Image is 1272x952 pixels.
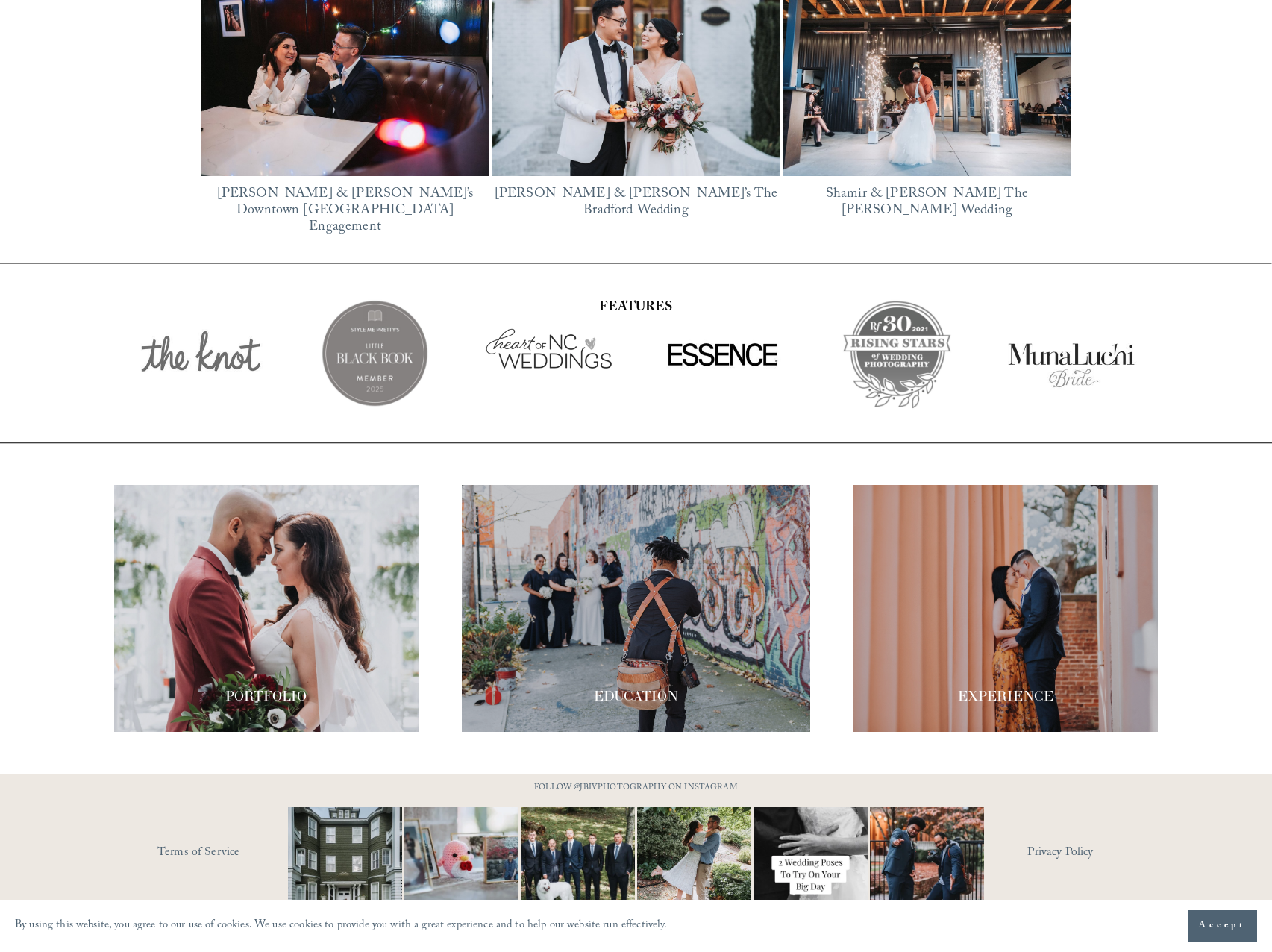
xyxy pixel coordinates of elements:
a: [PERSON_NAME] & [PERSON_NAME]’s The Bradford Wedding [495,184,777,223]
p: By using this website, you agree to our use of cookies. We use cookies to provide you with a grea... [15,915,668,937]
span: PORTFOLIO [225,687,307,704]
strong: FEATURES [599,297,672,320]
img: Wideshots aren't just &quot;nice to have,&quot; they're a wedding day essential! 🙌 #Wideshotwedne... [271,807,419,921]
img: Happy #InternationalDogDay to all the pups who have made wedding days, engagement sessions, and p... [492,807,664,921]
span: EDUCATION [594,687,678,704]
a: Privacy Policy [1027,842,1158,865]
a: [PERSON_NAME] & [PERSON_NAME]’s Downtown [GEOGRAPHIC_DATA] Engagement [217,184,474,239]
button: Accept [1188,910,1257,942]
img: This has got to be one of the cutest detail shots I've ever taken for a wedding! 📷 @thewoobles #I... [376,807,548,921]
span: EXPERIENCE [958,687,1053,704]
span: Accept [1199,918,1246,933]
a: Terms of Service [157,842,331,865]
p: FOLLOW @JBIVPHOTOGRAPHY ON INSTAGRAM [506,780,767,797]
img: You just need the right photographer that matches your vibe 📷🎉 #RaleighWeddingPhotographer [850,807,1003,921]
a: Shamir & [PERSON_NAME] The [PERSON_NAME] Wedding [826,184,1028,223]
img: Let&rsquo;s talk about poses for your wedding day! It doesn&rsquo;t have to be complicated, somet... [725,807,897,921]
img: It&rsquo;s that time of year where weddings and engagements pick up and I get the joy of capturin... [637,787,751,939]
